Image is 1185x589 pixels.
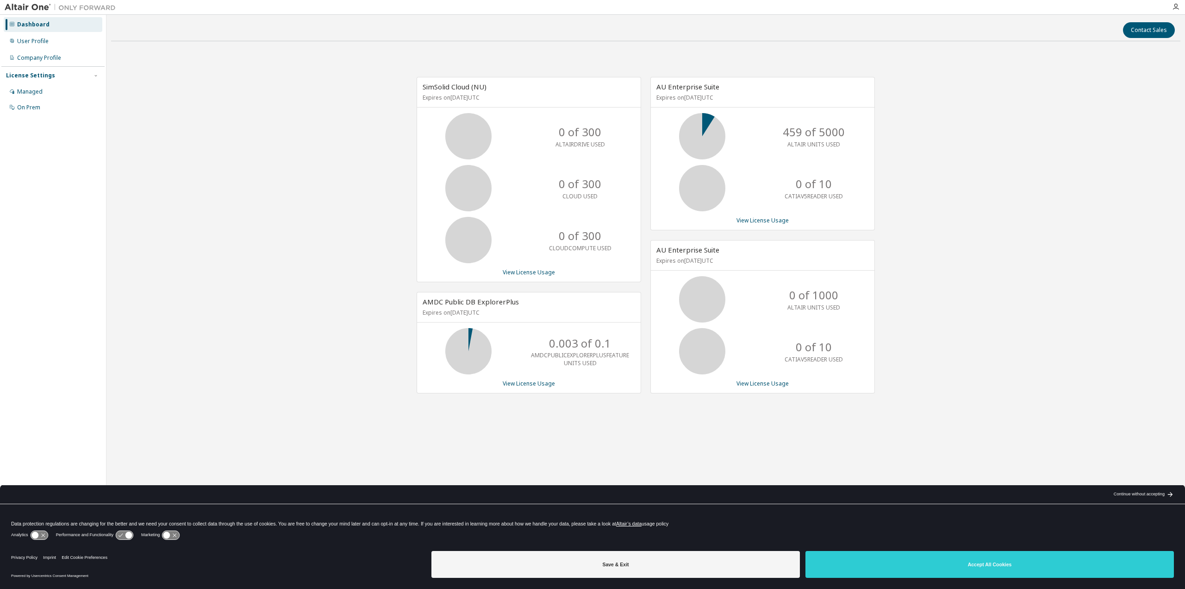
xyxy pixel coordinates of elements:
div: User Profile [17,38,49,45]
p: CATIAV5READER USED [785,192,843,200]
p: Expires on [DATE] UTC [656,94,867,101]
p: 0 of 10 [796,176,832,192]
p: 0 of 10 [796,339,832,355]
button: Contact Sales [1123,22,1175,38]
p: CLOUDCOMPUTE USED [549,244,611,252]
img: Altair One [5,3,120,12]
p: 459 of 5000 [783,124,845,140]
span: SimSolid Cloud (NU) [423,82,486,91]
p: 0.003 of 0.1 [549,336,611,351]
p: 0 of 300 [559,228,601,244]
p: CATIAV5READER USED [785,355,843,363]
p: Expires on [DATE] UTC [423,94,633,101]
div: Managed [17,88,43,95]
span: AU Enterprise Suite [656,245,719,254]
a: View License Usage [503,380,555,387]
span: AU Enterprise Suite [656,82,719,91]
div: Dashboard [17,21,50,28]
p: ALTAIR UNITS USED [787,140,840,148]
div: License Settings [6,72,55,79]
a: View License Usage [736,380,789,387]
p: 0 of 300 [559,124,601,140]
div: Company Profile [17,54,61,62]
div: On Prem [17,104,40,111]
p: 0 of 1000 [789,287,838,303]
p: ALTAIRDRIVE USED [555,140,605,148]
p: Expires on [DATE] UTC [423,309,633,317]
p: 0 of 300 [559,176,601,192]
a: View License Usage [503,268,555,276]
p: Expires on [DATE] UTC [656,257,867,265]
p: ALTAIR UNITS USED [787,304,840,311]
p: CLOUD USED [562,192,598,200]
a: View License Usage [736,216,789,224]
span: AMDC Public DB ExplorerPlus [423,297,519,306]
p: AMDCPUBLICEXPLORERPLUSFEATURE UNITS USED [531,351,629,367]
